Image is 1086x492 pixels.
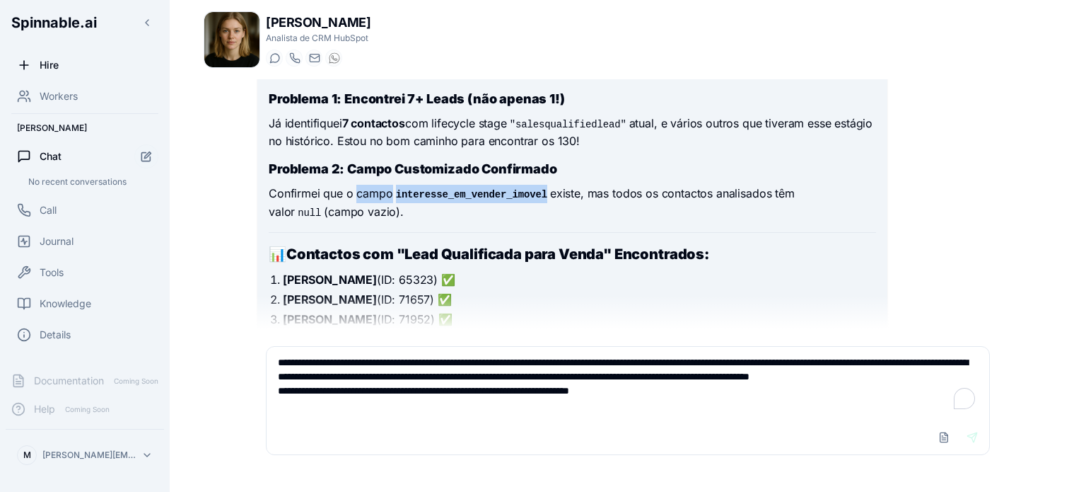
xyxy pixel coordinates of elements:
[283,271,876,288] li: (ID: 65323) ✅
[283,291,876,308] li: (ID: 71657) ✅
[283,311,876,328] li: (ID: 71952) ✅
[40,297,91,311] span: Knowledge
[329,52,340,64] img: WhatsApp
[40,149,62,164] span: Chat
[393,188,550,202] code: interesse_em_vender_imovel
[295,206,324,220] code: null
[269,244,876,264] h2: 📊
[507,118,629,132] code: "salesqualifiedlead"
[42,450,136,461] p: [PERSON_NAME][EMAIL_ADDRESS][DOMAIN_NAME]
[283,312,377,326] strong: [PERSON_NAME]
[40,203,57,217] span: Call
[305,50,322,67] button: Send email to beatriz.laine@getspinnable.ai
[40,89,78,103] span: Workers
[286,50,303,67] button: Start a call with Beatriz Laine
[286,246,709,263] strong: Contactos com "Lead Qualificada para Venda" Encontrados:
[23,173,158,190] div: No recent conversations
[266,33,370,44] p: Analista de CRM HubSpot
[40,265,64,280] span: Tools
[80,14,97,31] span: .ai
[267,347,989,421] textarea: To enrich screen reader interactions, please activate Accessibility in Grammarly extension settings
[269,185,876,221] p: Confirmei que o campo existe, mas todos os contactos analisados têm valor (campo vazio).
[11,14,97,31] span: Spinnable
[61,403,114,416] span: Coming Soon
[23,450,31,461] span: M
[11,441,158,469] button: M[PERSON_NAME][EMAIL_ADDRESS][DOMAIN_NAME]
[34,402,55,416] span: Help
[34,374,104,388] span: Documentation
[269,115,876,151] p: Já identifiquei com lifecycle stage atual, e vários outros que tiveram esse estágio no histórico....
[283,273,377,287] strong: [PERSON_NAME]
[40,328,71,342] span: Details
[40,234,74,248] span: Journal
[6,117,164,139] div: [PERSON_NAME]
[266,50,283,67] button: Start a chat with Beatriz Laine
[40,58,59,72] span: Hire
[266,13,370,33] h1: [PERSON_NAME]
[204,12,259,67] img: Beatriz Laine
[269,161,557,176] strong: Problema 2: Campo Customizado Confirmado
[110,374,163,388] span: Coming Soon
[325,50,342,67] button: WhatsApp
[269,91,565,106] strong: Problema 1: Encontrei 7+ Leads (não apenas 1!)
[342,116,405,130] strong: 7 contactos
[134,144,158,168] button: Start new chat
[283,292,377,307] strong: [PERSON_NAME]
